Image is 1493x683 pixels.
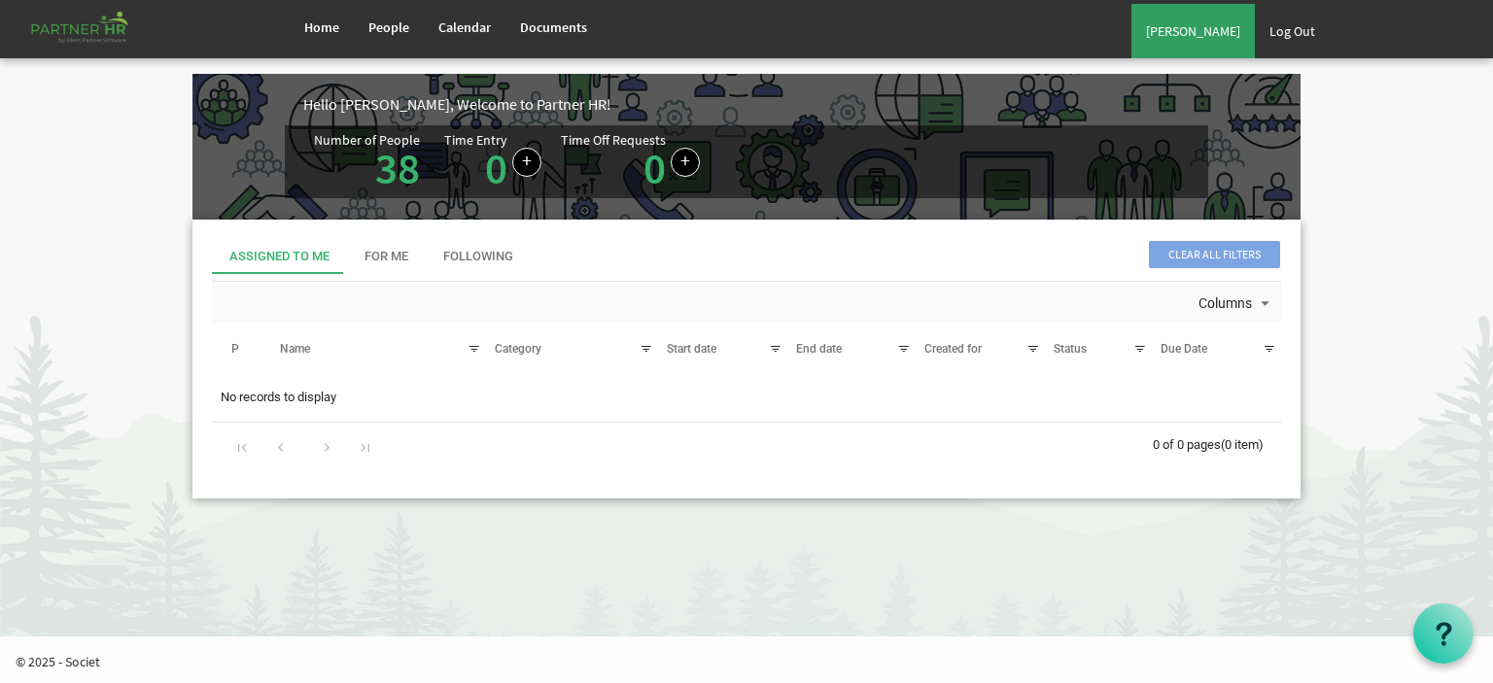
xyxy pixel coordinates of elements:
[443,248,513,266] div: Following
[280,342,310,356] span: Name
[229,432,256,460] div: Go to first page
[1195,282,1278,323] div: Columns
[485,141,507,195] a: 0
[375,141,420,195] a: 38
[1221,437,1264,452] span: (0 item)
[314,432,340,460] div: Go to next page
[229,248,330,266] div: Assigned To Me
[495,342,541,356] span: Category
[671,148,700,177] a: Create a new time off request
[1131,4,1255,58] a: [PERSON_NAME]
[1255,4,1330,58] a: Log Out
[520,18,587,36] span: Documents
[667,342,716,356] span: Start date
[212,379,1281,416] td: No records to display
[561,133,666,147] div: Time Off Requests
[368,18,409,36] span: People
[444,133,561,190] div: Number of time entries
[304,18,339,36] span: Home
[1149,241,1280,268] span: Clear all filters
[16,652,1493,671] p: © 2025 - Societ
[303,93,1301,116] div: Hello [PERSON_NAME], Welcome to Partner HR!
[796,342,842,356] span: End date
[267,432,294,460] div: Go to previous page
[231,342,239,356] span: P
[438,18,491,36] span: Calendar
[1153,423,1281,463] div: 0 of 0 pages (0 item)
[924,342,982,356] span: Created for
[314,133,420,147] div: Number of People
[444,133,507,147] div: Time Entry
[1195,291,1278,317] button: Columns
[212,239,1281,274] div: tab-header
[314,133,444,190] div: Total number of active people in Partner HR
[1054,342,1087,356] span: Status
[512,148,541,177] a: Log hours
[365,248,408,266] div: For Me
[352,432,378,460] div: Go to last page
[1161,342,1207,356] span: Due Date
[1197,291,1254,316] span: Columns
[643,141,666,195] a: 0
[561,133,719,190] div: Number of pending time-off requests
[1153,437,1221,452] span: 0 of 0 pages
